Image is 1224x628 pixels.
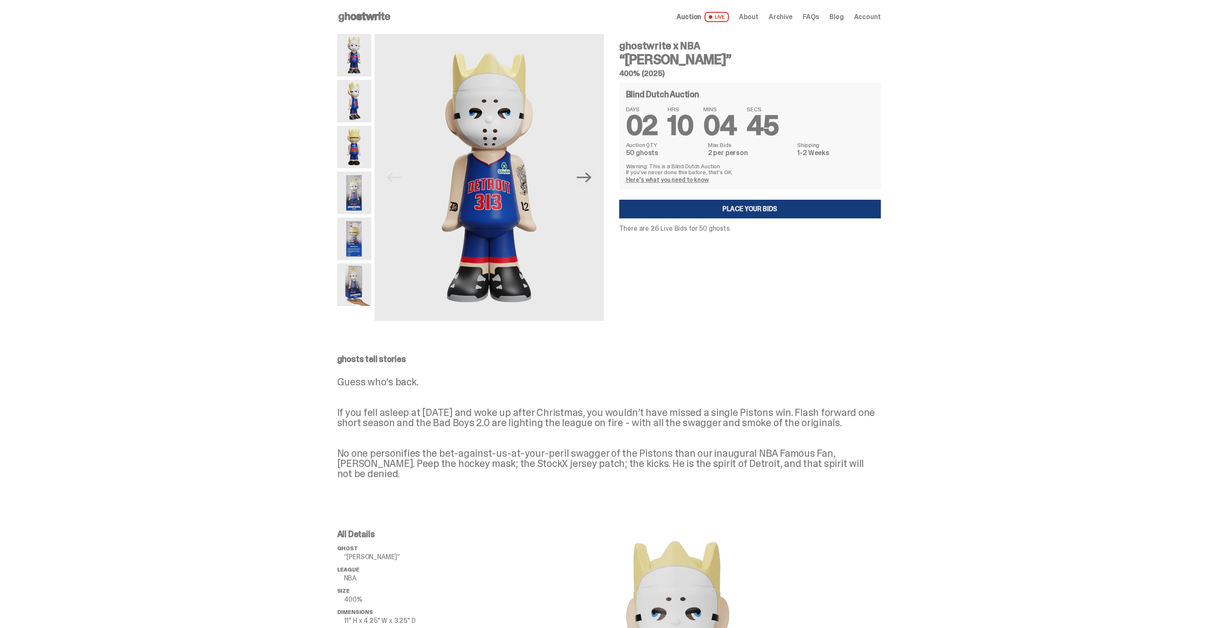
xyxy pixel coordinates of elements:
[344,554,473,560] p: “[PERSON_NAME]”
[626,142,703,148] dt: Auction QTY
[337,218,371,260] img: Eminem_NBA_400_13.png
[344,575,473,582] p: NBA
[703,106,736,112] span: MINS
[626,163,874,175] p: Warning: This is a Blind Dutch Auction. If you’ve never done this before, that’s OK.
[337,566,359,573] span: League
[626,150,703,156] dd: 50 ghosts
[854,14,881,20] a: Account
[708,142,792,148] dt: Max Bids
[575,168,594,187] button: Next
[337,34,371,76] img: Copy%20of%20Eminem_NBA_400_1.png
[668,108,693,143] span: 10
[337,530,473,538] p: All Details
[344,596,473,603] p: 400%
[337,263,371,306] img: eminem%20scale.png
[626,90,699,99] h4: Blind Dutch Auction
[668,106,693,112] span: HRS
[739,14,759,20] a: About
[829,14,843,20] a: Blog
[337,355,881,363] p: ghosts tell stories
[619,225,881,232] p: There are 26 Live Bids for 50 ghosts.
[703,108,736,143] span: 04
[337,545,358,552] span: ghost
[705,12,729,22] span: LIVE
[375,34,604,321] img: Copy%20of%20Eminem_NBA_400_1.png
[708,150,792,156] dd: 2 per person
[769,14,792,20] a: Archive
[619,200,881,218] a: Place your Bids
[619,41,881,51] h4: ghostwrite x NBA
[747,108,779,143] span: 45
[337,587,350,594] span: Size
[619,70,881,77] h5: 400% (2025)
[619,53,881,66] h3: “[PERSON_NAME]”
[797,150,874,156] dd: 1-2 Weeks
[803,14,819,20] a: FAQs
[337,80,371,122] img: Copy%20of%20Eminem_NBA_400_3.png
[337,377,881,479] p: Guess who’s back. If you fell asleep at [DATE] and woke up after Christmas, you wouldn’t have mis...
[337,126,371,168] img: Copy%20of%20Eminem_NBA_400_6.png
[337,172,371,214] img: Eminem_NBA_400_12.png
[797,142,874,148] dt: Shipping
[747,106,779,112] span: SECS
[677,14,701,20] span: Auction
[626,106,658,112] span: DAYS
[344,617,473,624] p: 11" H x 4.25" W x 3.25" D
[626,176,709,184] a: Here's what you need to know
[337,608,373,616] span: Dimensions
[626,108,658,143] span: 02
[677,12,728,22] a: Auction LIVE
